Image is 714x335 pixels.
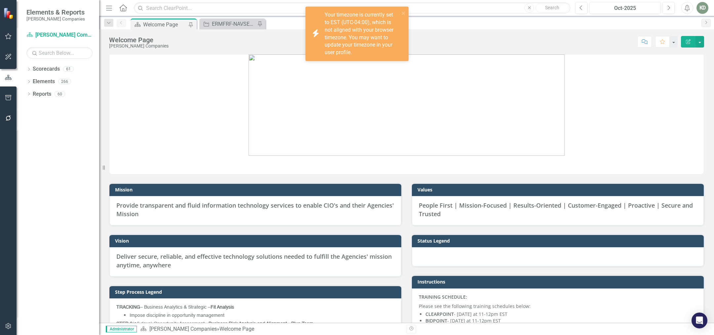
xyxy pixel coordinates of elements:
[26,8,85,16] span: Elements & Reports
[417,279,700,284] h3: Instructions
[109,36,169,44] div: Welcome Page
[63,66,74,72] div: 61
[116,305,140,310] strong: TRACKING
[130,313,224,318] span: Impose discipline in opportunity management
[419,201,693,218] span: People First | Mission-Focused | Results-Oriented | Customer-Engaged | Proactive | Secure and Tru...
[425,318,697,324] li: - [DATE] at 11-12pm EST
[592,4,658,12] div: Oct-2025
[425,311,697,318] li: - [DATE] at 11-12pm EST
[249,54,565,156] img: image%20v4.png
[26,31,93,39] a: [PERSON_NAME] Companies
[143,20,187,29] div: Welcome Page
[33,90,51,98] a: Reports
[116,305,234,310] span: – Business Analytics & Strategic –
[33,65,60,73] a: Scorecards
[696,2,708,14] button: KD
[26,47,93,59] input: Search Below...
[134,2,570,14] input: Search ClearPoint...
[33,78,55,85] a: Elements
[115,187,398,192] h3: Mission
[3,8,15,19] img: ClearPoint Strategy
[692,313,707,328] div: Open Intercom Messenger
[149,326,217,332] a: [PERSON_NAME] Companies
[425,318,447,324] strong: BIDPOINT
[545,5,559,10] span: Search
[419,294,467,300] strong: TRAINING SCHEDULE:
[535,3,569,13] button: Search
[115,289,398,294] h3: Step Process Legend
[116,321,133,326] strong: STEP-0
[219,326,254,332] div: Welcome Page
[589,2,661,14] button: Oct-2025
[425,311,454,317] strong: CLEARPOINT
[55,91,65,97] div: 60
[419,302,697,310] p: Please see the following training schedules below:
[106,326,137,332] span: Administrator
[417,187,700,192] h3: Values
[116,321,313,326] span: (10 days) Opportunity Assessment –
[401,9,406,17] button: close
[26,16,85,21] small: [PERSON_NAME] Companies
[115,238,398,243] h3: Vision
[116,201,394,218] span: Provide transparent and fluid information technology services to enable CIO's and their Agencies'...
[140,325,402,333] div: »
[109,44,169,49] div: [PERSON_NAME] Companies
[201,20,256,28] a: ERMFRF-NAVSEA-GSAMAS-249488: ENTERPRISE RISK MANAGEMENT FRAMEWORK REVIEW FACTORY (RMF)
[212,20,256,28] div: ERMFRF-NAVSEA-GSAMAS-249488: ENTERPRISE RISK MANAGEMENT FRAMEWORK REVIEW FACTORY (RMF)
[116,252,392,269] span: Deliver secure, reliable, and effective technology solutions needed to fulfill the Agencies' miss...
[209,321,313,326] strong: Business Risk Analysis and Alignment - Blue Team
[325,11,399,56] div: Your timezone is currently set to EST (UTC-04:00), which is not aligned with your browser timezon...
[211,305,234,310] strong: Fit Analysis
[417,238,700,243] h3: Status Legend
[58,79,71,84] div: 266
